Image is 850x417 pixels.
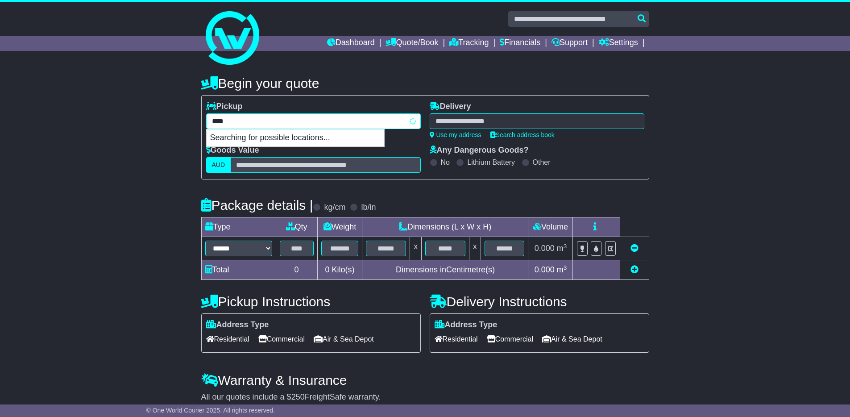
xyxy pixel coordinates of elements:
td: Kilo(s) [317,260,362,280]
a: Add new item [630,265,639,274]
h4: Warranty & Insurance [201,373,649,388]
span: 0 [325,265,329,274]
span: m [557,244,567,253]
a: Settings [599,36,638,51]
span: © One World Courier 2025. All rights reserved. [146,407,275,414]
h4: Delivery Instructions [430,294,649,309]
label: Other [533,158,551,167]
span: m [557,265,567,274]
a: Dashboard [327,36,375,51]
a: Financials [500,36,540,51]
td: Type [201,217,276,237]
h4: Package details | [201,198,313,213]
label: kg/cm [324,203,345,213]
label: Goods Value [206,146,259,155]
label: lb/in [361,203,376,213]
a: Quote/Book [386,36,438,51]
label: AUD [206,157,231,173]
div: All our quotes include a $ FreightSafe warranty. [201,392,649,402]
td: Volume [528,217,573,237]
span: Air & Sea Depot [542,332,602,346]
typeahead: Please provide city [206,113,421,129]
p: Searching for possible locations... [207,129,384,146]
td: Dimensions (L x W x H) [362,217,528,237]
td: x [410,237,422,260]
td: 0 [276,260,317,280]
td: x [469,237,481,260]
sup: 3 [564,264,567,271]
h4: Pickup Instructions [201,294,421,309]
span: 0.000 [535,265,555,274]
label: Delivery [430,102,471,112]
label: Any Dangerous Goods? [430,146,529,155]
span: Air & Sea Depot [314,332,374,346]
a: Support [551,36,588,51]
span: 0.000 [535,244,555,253]
a: Search address book [490,131,555,138]
a: Remove this item [630,244,639,253]
td: Weight [317,217,362,237]
span: 250 [291,392,305,401]
label: Address Type [435,320,498,330]
span: Commercial [258,332,305,346]
label: Lithium Battery [467,158,515,167]
label: Address Type [206,320,269,330]
label: No [441,158,450,167]
td: Qty [276,217,317,237]
sup: 3 [564,243,567,250]
a: Use my address [430,131,481,138]
td: Dimensions in Centimetre(s) [362,260,528,280]
a: Tracking [449,36,489,51]
h4: Begin your quote [201,76,649,91]
span: Commercial [487,332,533,346]
td: Total [201,260,276,280]
span: Residential [206,332,249,346]
label: Pickup [206,102,243,112]
span: Residential [435,332,478,346]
